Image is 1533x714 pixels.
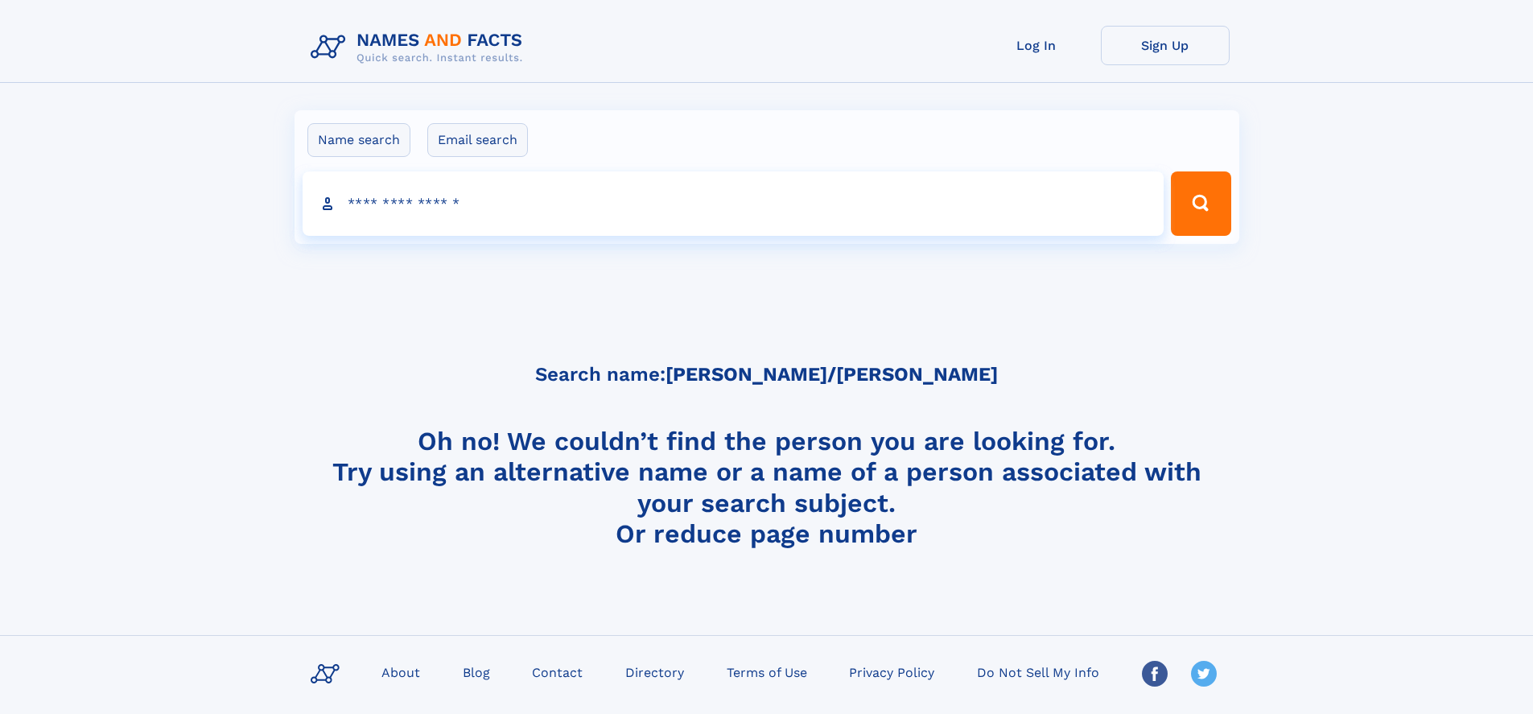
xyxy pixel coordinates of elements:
a: Sign Up [1101,26,1230,65]
a: Do Not Sell My Info [970,660,1106,683]
a: Privacy Policy [843,660,941,683]
a: About [375,660,427,683]
h5: Search name: [535,364,998,386]
a: Directory [619,660,690,683]
a: Blog [456,660,497,683]
label: Name search [307,123,410,157]
input: search input [303,171,1164,236]
a: Contact [525,660,589,683]
img: Twitter [1191,661,1217,687]
a: Log In [972,26,1101,65]
button: Search Button [1171,171,1230,236]
img: Logo Names and Facts [304,26,536,69]
a: Terms of Use [720,660,814,683]
img: Facebook [1142,661,1168,687]
b: [PERSON_NAME]/[PERSON_NAME] [666,363,998,386]
h4: Oh no! We couldn’t find the person you are looking for. Try using an alternative name or a name o... [304,426,1230,548]
label: Email search [427,123,528,157]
